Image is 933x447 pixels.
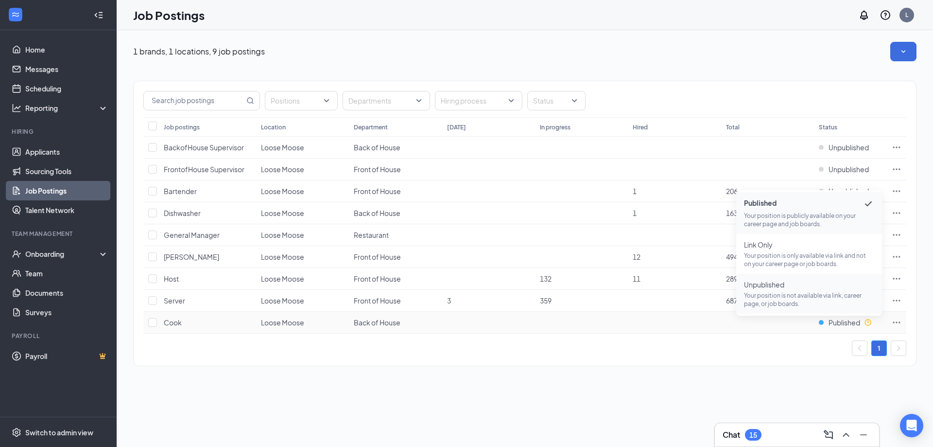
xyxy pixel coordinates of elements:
td: Restaurant [349,224,442,246]
span: 359 [540,296,552,305]
td: Back of House [349,137,442,159]
td: Loose Moose [256,159,349,180]
span: 494 [726,252,738,261]
button: ChevronUp [838,427,854,443]
span: Loose Moose [261,252,304,261]
span: Front of House [354,187,401,196]
span: Server [164,296,185,305]
span: Unpublished [744,280,874,289]
span: Published [829,318,860,327]
th: Hired [628,117,721,137]
span: BackofHouse Supervisor [164,143,244,152]
svg: ComposeMessage [823,429,834,441]
span: 687 [726,296,738,305]
span: Loose Moose [261,165,304,174]
a: Job Postings [25,181,108,200]
svg: Ellipses [892,208,901,218]
div: 15 [749,431,757,439]
div: Job postings [164,123,200,131]
h3: Chat [723,429,740,440]
th: In progress [535,117,628,137]
td: Back of House [349,312,442,334]
p: Your position is only available via link and not on your career page or job boards. [744,251,874,268]
div: Open Intercom Messenger [900,414,923,437]
p: Your position is not available via link, career page, or job boards. [744,291,874,308]
td: Loose Moose [256,180,349,202]
button: ComposeMessage [821,427,836,443]
div: Team Management [12,230,106,238]
svg: ChevronUp [840,429,852,441]
svg: Ellipses [892,274,901,284]
span: Back of House [354,209,400,217]
svg: Clock [864,319,872,326]
span: [PERSON_NAME] [164,252,219,261]
svg: QuestionInfo [880,9,891,21]
td: Front of House [349,246,442,268]
svg: Ellipses [892,164,901,174]
a: Sourcing Tools [25,161,108,181]
span: Front of House [354,252,401,261]
a: Home [25,40,108,59]
svg: Settings [12,428,21,437]
svg: Minimize [858,429,869,441]
button: right [891,340,906,356]
input: Search job postings [144,91,244,110]
td: Front of House [349,290,442,312]
div: Location [261,123,286,131]
li: Previous Page [852,340,867,356]
a: Applicants [25,142,108,161]
button: Minimize [856,427,871,443]
span: Unpublished [829,164,869,174]
span: right [896,345,901,351]
span: 132 [540,274,552,283]
a: Scheduling [25,79,108,98]
svg: SmallChevronDown [898,47,908,56]
svg: UserCheck [12,249,21,259]
td: Front of House [349,268,442,290]
span: 289 [726,274,738,283]
span: left [857,345,863,351]
span: Dishwasher [164,209,201,217]
a: Messages [25,59,108,79]
span: Front of House [354,296,401,305]
span: 206 [726,187,738,196]
svg: Notifications [858,9,870,21]
td: Front of House [349,159,442,180]
a: Talent Network [25,200,108,220]
svg: MagnifyingGlass [246,97,254,105]
svg: Ellipses [892,252,901,262]
span: Cook [164,318,182,327]
span: 1 [633,187,637,196]
div: Department [354,123,388,131]
div: Onboarding [25,249,100,259]
a: Team [25,264,108,283]
span: 1 [633,209,637,217]
td: Loose Moose [256,224,349,246]
span: Loose Moose [261,143,304,152]
th: [DATE] [442,117,535,137]
svg: Ellipses [892,296,901,305]
div: Payroll [12,332,106,340]
span: 11 [633,274,640,283]
div: Reporting [25,103,109,113]
td: Loose Moose [256,202,349,224]
span: Loose Moose [261,296,304,305]
span: FrontofHouse Supervisor [164,165,244,174]
span: General Manager [164,231,220,239]
span: Back of House [354,143,400,152]
svg: Ellipses [892,318,901,327]
span: 12 [633,252,640,261]
span: Unpublished [829,143,869,152]
td: Loose Moose [256,246,349,268]
td: Loose Moose [256,312,349,334]
button: SmallChevronDown [890,42,916,61]
div: Hiring [12,127,106,136]
svg: Ellipses [892,186,901,196]
p: Your position is publicly available on your career page and job boards. [744,212,874,228]
svg: Ellipses [892,143,901,152]
span: 3 [447,296,451,305]
td: Loose Moose [256,290,349,312]
span: Loose Moose [261,318,304,327]
td: Front of House [349,180,442,202]
span: Front of House [354,274,401,283]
